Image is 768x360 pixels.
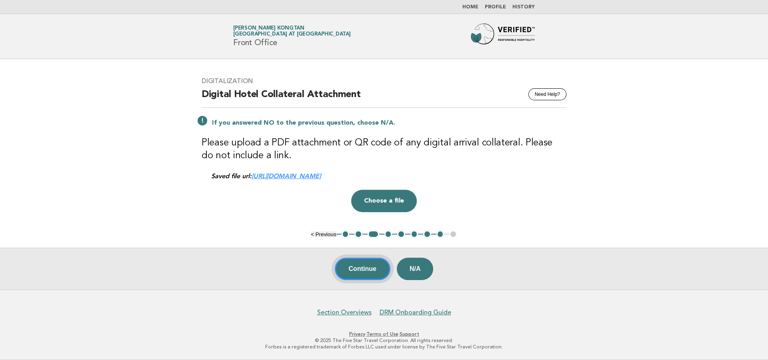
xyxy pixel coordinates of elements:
[436,230,444,238] button: 8
[233,26,351,47] h1: Front Office
[233,32,351,37] span: [GEOGRAPHIC_DATA] at [GEOGRAPHIC_DATA]
[397,230,405,238] button: 5
[139,337,629,344] p: © 2025 The Five Star Travel Corporation. All rights reserved.
[212,119,566,127] p: If you answered NO to the previous question, choose N/A.
[384,230,392,238] button: 4
[351,190,417,212] button: Choose a file
[233,26,351,37] a: [PERSON_NAME] Kongtan[GEOGRAPHIC_DATA] at [GEOGRAPHIC_DATA]
[202,137,566,162] h3: Please upload a PDF attachment or QR code of any digital arrival collateral. Please do not includ...
[342,230,350,238] button: 1
[139,331,629,337] p: · ·
[528,88,566,100] button: Need Help?
[462,5,478,10] a: Home
[252,172,321,180] a: [URL][DOMAIN_NAME]
[211,172,566,180] div: Saved file url:
[202,88,566,108] h2: Digital Hotel Collateral Attachment
[335,258,390,280] button: Continue
[423,230,431,238] button: 7
[485,5,506,10] a: Profile
[512,5,535,10] a: History
[354,230,362,238] button: 2
[380,308,451,316] a: DRM Onboarding Guide
[311,231,336,237] button: < Previous
[317,308,372,316] a: Section Overviews
[397,258,434,280] button: N/A
[139,344,629,350] p: Forbes is a registered trademark of Forbes LLC used under license by The Five Star Travel Corpora...
[410,230,418,238] button: 6
[366,331,398,337] a: Terms of Use
[349,331,365,337] a: Privacy
[368,230,379,238] button: 3
[400,331,419,337] a: Support
[202,77,566,85] h3: Digitalization
[471,24,535,49] img: Forbes Travel Guide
